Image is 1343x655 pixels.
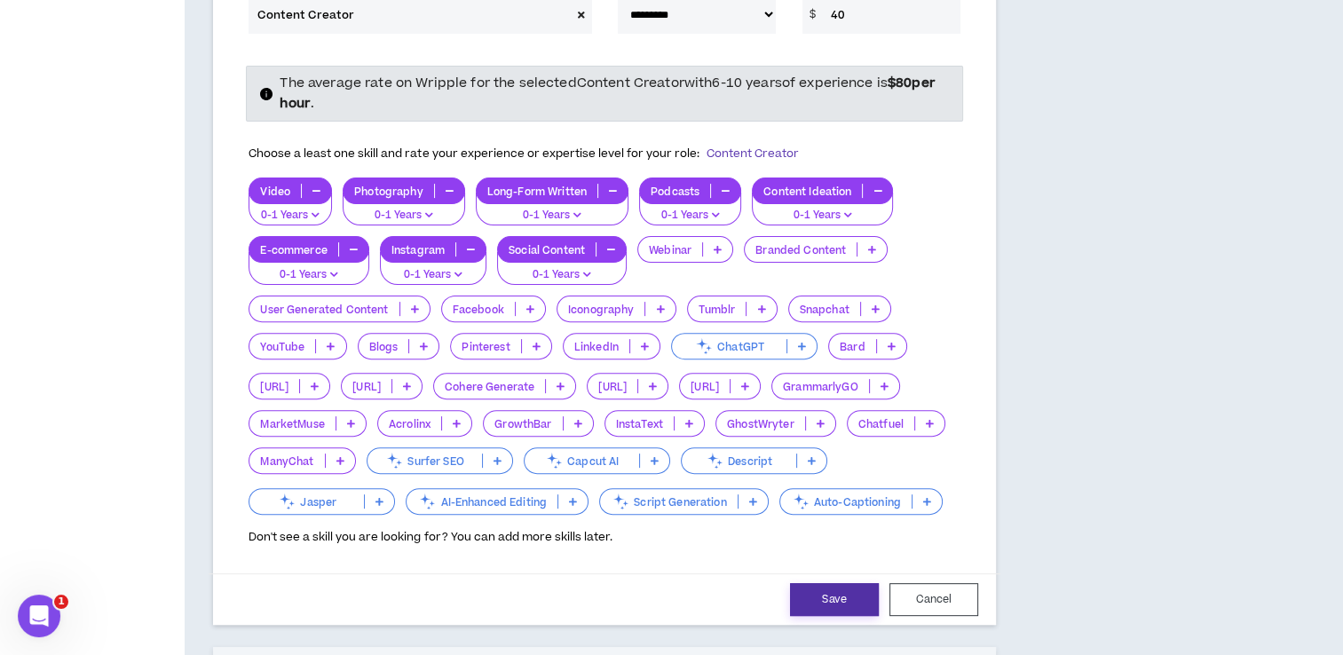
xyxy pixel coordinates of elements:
p: Iconography [557,303,645,316]
p: [URL] [680,380,730,393]
p: [URL] [342,380,391,393]
p: 0-1 Years [487,208,617,224]
button: 0-1 Years [343,193,465,226]
span: The average rate on Wripple for the selected Content Creator with 6-10 years of experience is . [280,74,935,112]
span: Choose a least one skill and rate your experience or expertise level for your role: [249,146,798,162]
span: 1 [54,595,68,609]
button: 0-1 Years [497,252,627,286]
p: 0-1 Years [354,208,454,224]
p: [URL] [588,380,637,393]
p: Video [249,185,301,198]
button: 0-1 Years [476,193,628,226]
button: 0-1 Years [639,193,741,226]
p: 0-1 Years [391,267,475,283]
p: User Generated Content [249,303,399,316]
p: Descript [682,454,796,468]
p: MarketMuse [249,417,335,430]
p: 0-1 Years [260,208,320,224]
span: Content Creator [706,146,798,162]
strong: $ 80 per hour [280,74,935,112]
p: LinkedIn [564,340,629,353]
p: Capcut AI [525,454,639,468]
p: Auto-Captioning [780,495,912,509]
button: 0-1 Years [249,252,368,286]
p: 0-1 Years [651,208,730,224]
p: 0-1 Years [763,208,881,224]
iframe: Intercom live chat [18,595,60,637]
p: Pinterest [451,340,520,353]
p: Snapchat [789,303,860,316]
p: Bard [829,340,876,353]
p: E-commerce [249,243,337,256]
span: Don't see a skill you are looking for? You can add more skills later. [249,529,612,545]
p: Photography [344,185,434,198]
p: GhostWryter [716,417,805,430]
p: Facebook [442,303,515,316]
p: ManyChat [249,454,324,468]
button: 0-1 Years [249,193,332,226]
p: Branded Content [745,243,857,256]
button: 0-1 Years [380,252,486,286]
p: [URL] [249,380,299,393]
p: Jasper [249,495,364,509]
p: Instagram [381,243,455,256]
p: AI-Enhanced Editing [407,495,557,509]
p: Webinar [638,243,702,256]
p: Script Generation [600,495,737,509]
p: GrowthBar [484,417,562,430]
p: ChatGPT [672,340,786,353]
p: GrammarlyGO [772,380,869,393]
p: YouTube [249,340,315,353]
p: 0-1 Years [260,267,357,283]
button: Save [790,583,879,616]
p: Blogs [359,340,409,353]
p: 0-1 Years [509,267,615,283]
button: Cancel [889,583,978,616]
p: Cohere Generate [434,380,545,393]
p: Tumblr [688,303,747,316]
p: Podcasts [640,185,710,198]
p: Content Ideation [753,185,862,198]
p: Surfer SEO [367,454,482,468]
p: Acrolinx [378,417,441,430]
p: Long-Form Written [477,185,597,198]
p: Social Content [498,243,596,256]
span: info-circle [260,88,273,100]
button: 0-1 Years [752,193,893,226]
p: InstaText [605,417,674,430]
p: Chatfuel [848,417,914,430]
